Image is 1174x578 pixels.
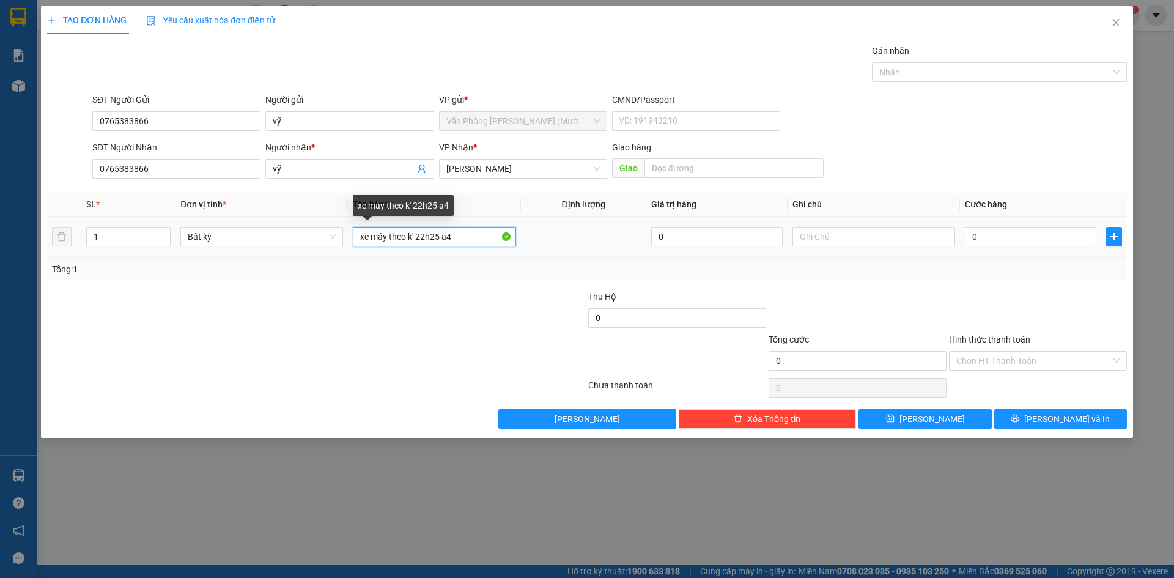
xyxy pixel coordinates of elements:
span: printer [1011,414,1019,424]
div: Người nhận [265,141,434,154]
span: Xóa Thông tin [747,412,800,426]
button: [PERSON_NAME] [498,409,676,429]
span: Giao hàng [612,143,651,152]
div: SĐT Người Nhận [92,141,260,154]
button: Close [1099,6,1133,40]
button: save[PERSON_NAME] [858,409,991,429]
span: Giá trị hàng [651,199,696,209]
button: delete [52,227,72,246]
button: printer[PERSON_NAME] và In [994,409,1127,429]
span: user-add [417,164,427,174]
span: VP Nhận [439,143,473,152]
input: Ghi Chú [792,227,955,246]
img: icon [146,16,156,26]
input: Dọc đường [644,158,824,178]
span: Thu Hộ [588,292,616,302]
span: Cước hàng [965,199,1007,209]
button: deleteXóa Thông tin [679,409,857,429]
span: save [886,414,895,424]
span: [PERSON_NAME] và In [1024,412,1110,426]
span: Giao [612,158,644,178]
label: Hình thức thanh toán [949,335,1030,344]
div: SĐT Người Gửi [92,93,260,106]
div: Người gửi [265,93,434,106]
span: Tổng cước [769,335,809,344]
span: plus [47,16,56,24]
span: plus [1107,232,1121,242]
span: close [1111,18,1121,28]
span: SL [86,199,96,209]
span: Yêu cầu xuất hóa đơn điện tử [146,15,275,25]
span: delete [734,414,742,424]
span: [PERSON_NAME] [899,412,965,426]
input: 0 [651,227,783,246]
label: Gán nhãn [872,46,909,56]
div: Chưa thanh toán [587,379,767,400]
div: VP gửi [439,93,607,106]
button: plus [1106,227,1122,246]
div: xe máy theo k' 22h25 a4 [353,195,454,216]
span: [PERSON_NAME] [555,412,620,426]
span: Đơn vị tính [180,199,226,209]
th: Ghi chú [788,193,960,217]
div: Tổng: 1 [52,262,453,276]
span: TẠO ĐƠN HÀNG [47,15,127,25]
span: Văn Phòng Trần Phú (Mường Thanh) [446,112,600,130]
span: Phạm Ngũ Lão [446,160,600,178]
span: Định lượng [562,199,605,209]
span: Bất kỳ [188,228,336,246]
div: CMND/Passport [612,93,780,106]
input: VD: Bàn, Ghế [353,227,515,246]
